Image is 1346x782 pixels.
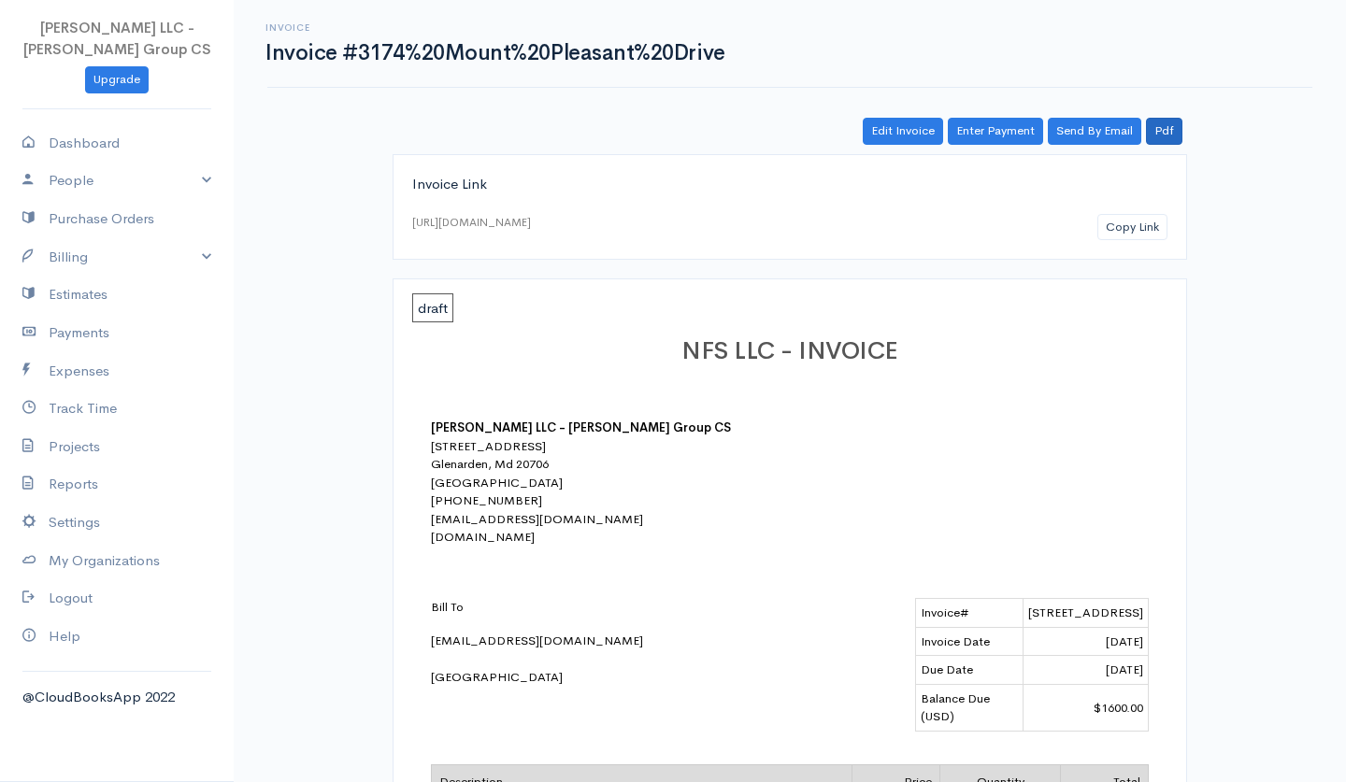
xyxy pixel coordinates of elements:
[1146,118,1182,145] a: Pdf
[412,174,1167,195] div: Invoice Link
[22,687,211,708] div: @CloudBooksApp 2022
[948,118,1043,145] a: Enter Payment
[431,598,758,686] div: [EMAIL_ADDRESS][DOMAIN_NAME] [GEOGRAPHIC_DATA]
[265,41,725,64] h1: Invoice #3174%20Mount%20Pleasant%20Drive
[1024,599,1149,628] td: [STREET_ADDRESS]
[431,598,758,617] p: Bill To
[916,684,1024,731] td: Balance Due (USD)
[1097,214,1167,241] button: Copy Link
[916,599,1024,628] td: Invoice#
[431,419,731,435] b: [PERSON_NAME] LLC - [PERSON_NAME] Group CS
[1048,118,1141,145] a: Send By Email
[431,437,758,547] div: [STREET_ADDRESS] Glenarden, Md 20706 [GEOGRAPHIC_DATA] [PHONE_NUMBER] [EMAIL_ADDRESS][DOMAIN_NAME...
[85,66,149,93] a: Upgrade
[863,118,943,145] a: Edit Invoice
[412,293,453,322] span: draft
[916,656,1024,685] td: Due Date
[412,214,531,231] div: [URL][DOMAIN_NAME]
[1024,684,1149,731] td: $1600.00
[1024,627,1149,656] td: [DATE]
[916,627,1024,656] td: Invoice Date
[1024,656,1149,685] td: [DATE]
[23,19,211,58] span: [PERSON_NAME] LLC - [PERSON_NAME] Group CS
[431,338,1149,365] h1: NFS LLC - INVOICE
[265,22,725,33] h6: Invoice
